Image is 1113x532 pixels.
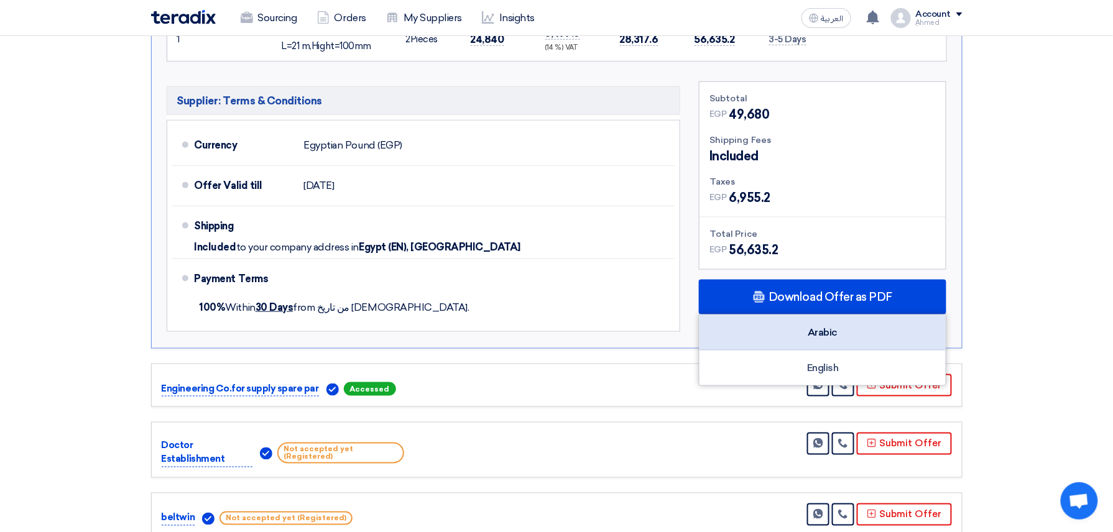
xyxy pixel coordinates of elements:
[326,383,339,396] img: Verified Account
[471,33,504,46] span: 24,840
[709,147,759,165] span: Included
[151,10,216,24] img: Teradix logo
[260,447,272,460] img: Verified Account
[545,43,600,53] div: (14 %) VAT
[709,227,936,241] div: Total Price
[195,171,294,201] div: Offer Valid till
[709,134,936,147] div: Shipping Fees
[769,34,806,45] span: 3-5 Days
[162,382,319,397] p: Engineering Co.for supply spare par
[709,191,727,204] span: EGP
[277,443,404,464] span: Not accepted yet (Registered)
[406,34,411,45] span: 2
[700,351,946,385] div: English
[195,264,660,294] div: Payment Terms
[344,382,396,396] span: Accessed
[801,8,851,28] button: العربية
[162,439,253,467] p: Doctor Establishment
[376,4,472,32] a: My Suppliers
[236,241,359,254] span: to your company address in
[167,18,187,61] td: 1
[769,291,892,303] span: Download Offer as PDF
[620,33,658,46] span: 28,317.6
[729,105,770,124] span: 49,680
[857,433,952,455] button: Submit Offer
[195,211,294,241] div: Shipping
[821,14,844,23] span: العربية
[709,108,727,121] span: EGP
[307,4,376,32] a: Orders
[709,92,936,105] div: Subtotal
[729,188,771,207] span: 6,955.2
[195,131,294,160] div: Currency
[200,301,469,313] span: Within from من تاريخ [DEMOGRAPHIC_DATA].
[472,4,545,32] a: Insights
[700,315,946,351] div: Arabic
[396,18,461,61] td: Pieces
[729,241,778,259] span: 56,635.2
[202,513,215,525] img: Verified Account
[256,301,293,313] u: 30 Days
[359,241,520,254] span: Egypt (EN), [GEOGRAPHIC_DATA]
[219,511,353,525] span: Not accepted yet (Registered)
[167,86,681,115] h5: Supplier: Terms & Conditions
[195,241,236,254] span: Included
[1061,482,1098,520] div: Open chat
[231,4,307,32] a: Sourcing
[304,134,402,157] div: Egyptian Pound (EGP)
[162,511,195,526] p: beltwin
[916,19,963,26] div: ِAhmed
[695,33,735,46] span: 56,635.2
[891,8,911,28] img: profile_test.png
[916,9,951,20] div: Account
[709,175,936,188] div: Taxes
[200,301,226,313] strong: 100%
[709,243,727,256] span: EGP
[282,25,386,53] div: 550 Endless PVC Cleat L=21 m,Hight=100mm
[304,180,335,192] span: [DATE]
[857,503,952,526] button: Submit Offer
